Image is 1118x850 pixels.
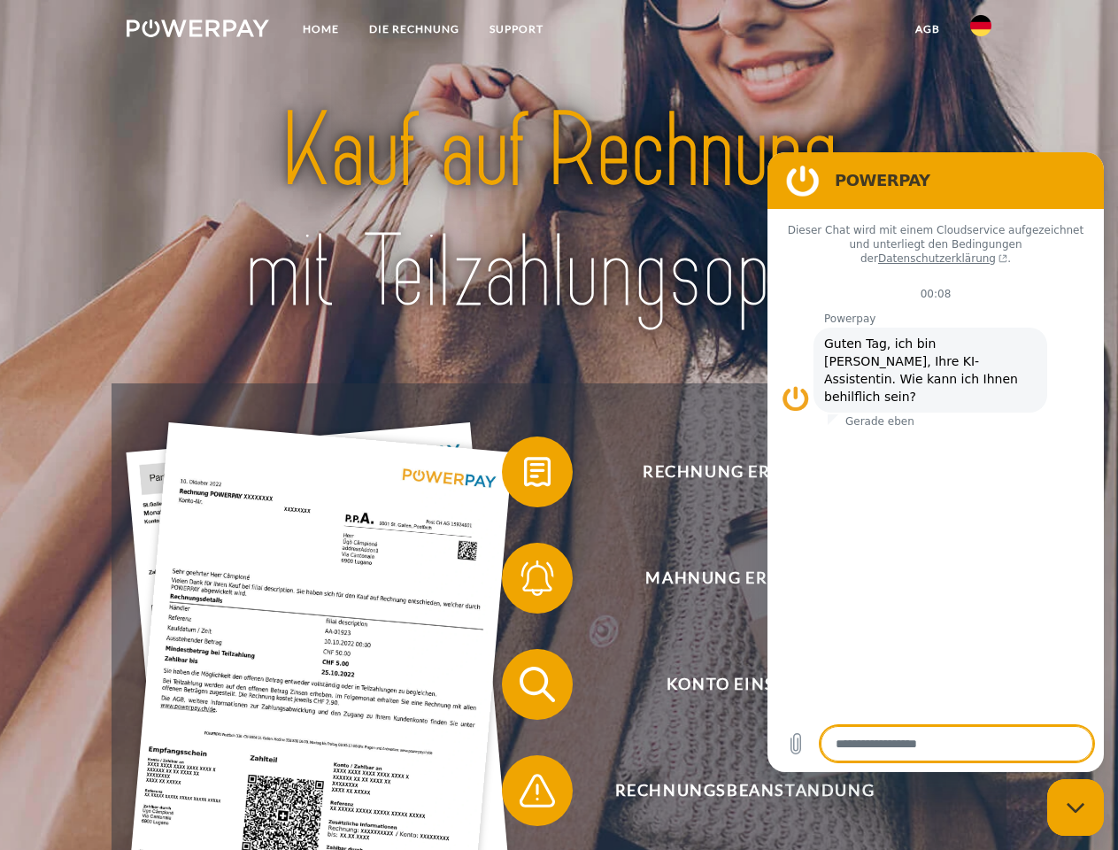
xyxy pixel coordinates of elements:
span: Mahnung erhalten? [528,543,961,614]
iframe: Schaltfläche zum Öffnen des Messaging-Fensters; Konversation läuft [1047,779,1104,836]
img: qb_warning.svg [515,769,559,813]
button: Rechnungsbeanstandung [502,755,962,826]
span: Konto einsehen [528,649,961,720]
img: logo-powerpay-white.svg [127,19,269,37]
a: DIE RECHNUNG [354,13,474,45]
button: Rechnung erhalten? [502,437,962,507]
img: de [970,15,991,36]
img: qb_bell.svg [515,556,559,600]
a: agb [900,13,955,45]
a: SUPPORT [474,13,559,45]
a: Home [288,13,354,45]
span: Rechnungsbeanstandung [528,755,961,826]
img: qb_search.svg [515,662,559,707]
img: title-powerpay_de.svg [169,85,949,339]
iframe: Messaging-Fenster [767,152,1104,772]
span: Rechnung erhalten? [528,437,961,507]
button: Konto einsehen [502,649,962,720]
img: qb_bill.svg [515,450,559,494]
button: Mahnung erhalten? [502,543,962,614]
